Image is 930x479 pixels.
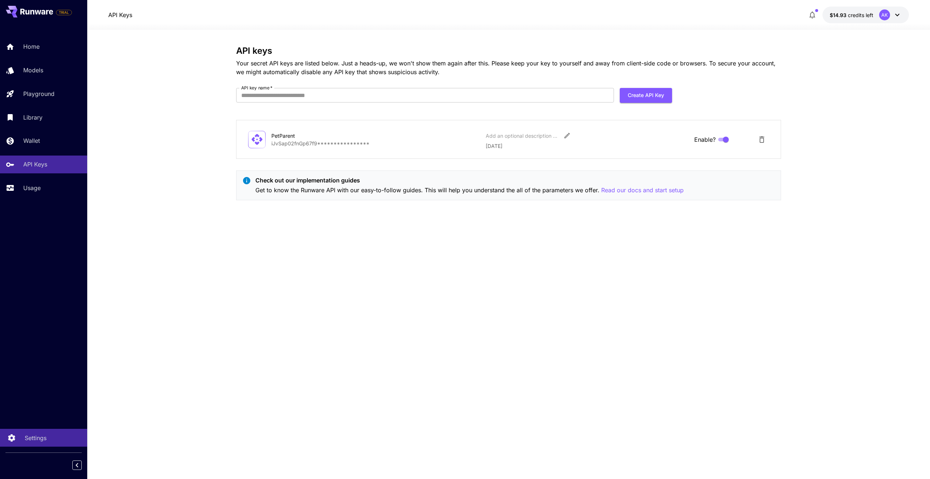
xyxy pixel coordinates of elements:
div: PetParent [271,132,344,140]
button: Create API Key [620,88,672,103]
button: Delete API Key [755,132,769,147]
div: Add an optional description or comment [486,132,558,140]
p: Home [23,42,40,51]
p: Wallet [23,136,40,145]
span: $14.93 [830,12,848,18]
button: Edit [561,129,574,142]
p: API Keys [23,160,47,169]
span: credits left [848,12,873,18]
button: Collapse sidebar [72,460,82,470]
button: $14.9345AK [822,7,909,23]
p: Models [23,66,43,75]
span: TRIAL [56,10,72,15]
button: Read our docs and start setup [601,186,684,195]
label: API key name [241,85,272,91]
div: $14.9345 [830,11,873,19]
a: API Keys [108,11,132,19]
p: Your secret API keys are listed below. Just a heads-up, we won't show them again after this. Plea... [236,59,781,76]
p: Library [23,113,43,122]
p: [DATE] [486,142,688,150]
h3: API keys [236,46,781,56]
span: Add your payment card to enable full platform functionality. [56,8,72,17]
div: AK [879,9,890,20]
p: Usage [23,184,41,192]
p: Settings [25,434,46,442]
p: Get to know the Runware API with our easy-to-follow guides. This will help you understand the all... [255,186,684,195]
p: Playground [23,89,54,98]
nav: breadcrumb [108,11,132,19]
div: Collapse sidebar [78,459,87,472]
p: Check out our implementation guides [255,176,684,185]
span: Enable? [694,135,716,144]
